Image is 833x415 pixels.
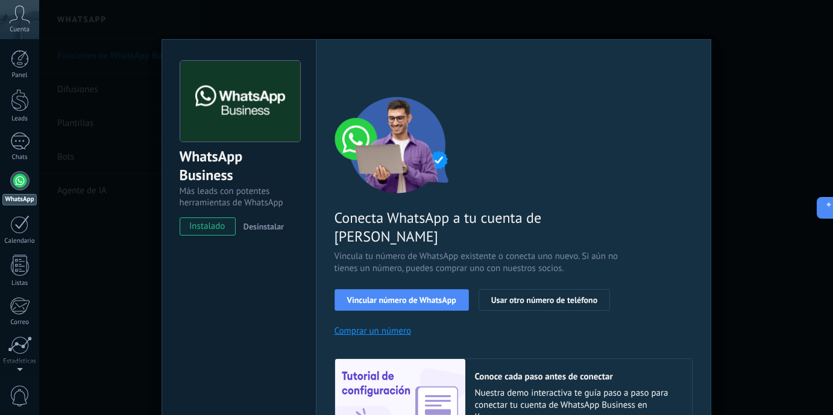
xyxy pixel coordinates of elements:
button: Usar otro número de teléfono [479,289,610,311]
div: Panel [2,72,37,80]
button: Comprar un número [335,325,412,337]
div: Calendario [2,237,37,245]
button: Desinstalar [239,217,284,236]
div: Listas [2,279,37,287]
button: Vincular número de WhatsApp [335,289,469,311]
h2: Conoce cada paso antes de conectar [475,371,680,382]
div: Chats [2,154,37,161]
div: WhatsApp Business [180,147,298,186]
span: Vincular número de WhatsApp [347,296,456,304]
div: Leads [2,115,37,123]
span: Conecta WhatsApp a tu cuenta de [PERSON_NAME] [335,208,621,246]
span: Cuenta [10,26,30,34]
div: WhatsApp [2,194,37,205]
span: Usar otro número de teléfono [491,296,597,304]
span: instalado [180,217,235,236]
img: logo_main.png [180,61,300,142]
div: Más leads con potentes herramientas de WhatsApp [180,186,298,208]
div: Correo [2,319,37,326]
span: Vincula tu número de WhatsApp existente o conecta uno nuevo. Si aún no tienes un número, puedes c... [335,251,621,275]
span: Desinstalar [244,221,284,232]
img: connect number [335,97,461,193]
